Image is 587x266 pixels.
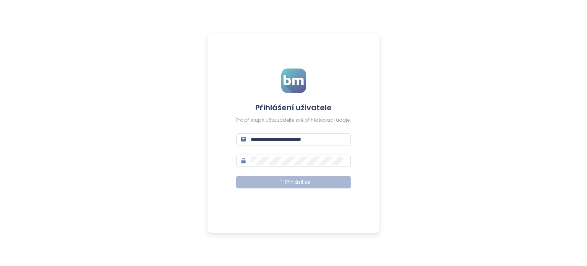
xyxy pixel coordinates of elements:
[241,158,246,163] span: lock
[277,179,282,184] span: loading
[285,179,310,186] span: Přihlásit se
[236,176,351,188] button: Přihlásit se
[241,137,246,142] span: mail
[281,69,306,93] img: logo
[236,102,351,113] h4: Přihlášení uživatele
[236,117,351,124] div: Pro přístup k účtu zadejte své přihlašovací údaje.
